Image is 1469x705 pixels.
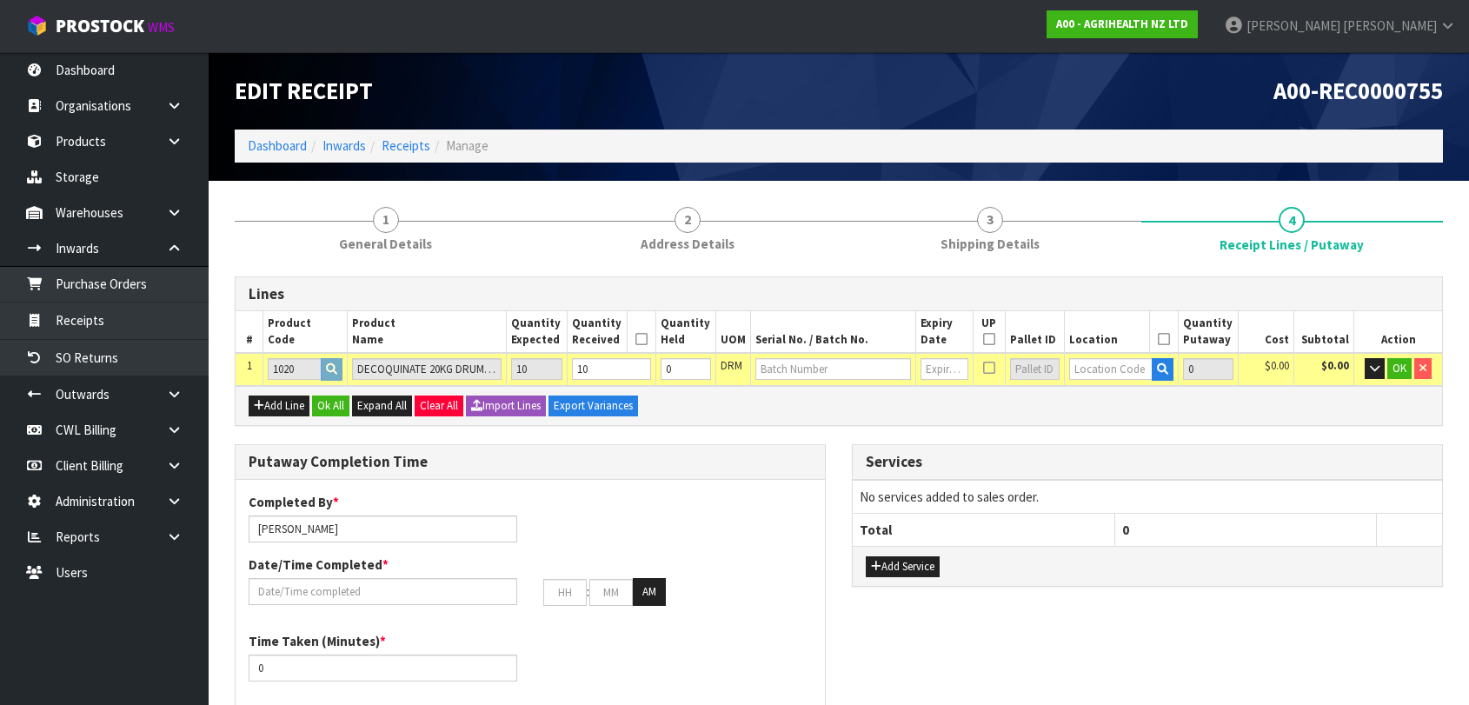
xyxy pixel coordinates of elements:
[675,207,701,233] span: 2
[921,358,968,380] input: Expiry Date
[1005,311,1064,353] th: Pallet ID
[587,578,589,606] td: :
[373,207,399,233] span: 1
[572,358,651,380] input: Received
[1354,311,1442,353] th: Action
[750,311,915,353] th: Serial No. / Batch No.
[543,579,587,606] input: HH
[1321,358,1349,373] strong: $0.00
[853,513,1114,546] th: Total
[1279,207,1305,233] span: 4
[382,137,430,154] a: Receipts
[339,235,432,253] span: General Details
[312,396,349,416] button: Ok All
[866,454,1429,470] h3: Services
[548,396,638,416] button: Export Variances
[1387,358,1412,379] button: OK
[446,137,489,154] span: Manage
[249,493,339,511] label: Completed By
[1393,361,1406,376] span: OK
[348,311,507,353] th: Product Name
[1246,17,1340,34] span: [PERSON_NAME]
[148,19,175,36] small: WMS
[977,207,1003,233] span: 3
[26,15,48,37] img: cube-alt.png
[1069,358,1153,380] input: Location Code
[1273,76,1443,105] span: A00-REC0000755
[352,396,412,416] button: Expand All
[249,454,812,470] h3: Putaway Completion Time
[322,137,366,154] a: Inwards
[915,311,973,353] th: Expiry Date
[721,358,742,373] span: DRM
[247,358,252,373] span: 1
[249,655,517,682] input: Time Taken
[589,579,633,606] input: MM
[1065,311,1150,353] th: Location
[1122,522,1129,538] span: 0
[1056,17,1188,31] strong: A00 - AGRIHEALTH NZ LTD
[248,137,307,154] a: Dashboard
[249,555,389,574] label: Date/Time Completed
[1239,311,1294,353] th: Cost
[263,311,348,353] th: Product Code
[249,632,386,650] label: Time Taken (Minutes)
[1010,358,1060,380] input: Pallet ID
[866,556,940,577] button: Add Service
[941,235,1040,253] span: Shipping Details
[507,311,567,353] th: Quantity Expected
[511,358,562,380] input: Expected
[655,311,715,353] th: Quantity Held
[235,76,373,105] span: Edit Receipt
[352,358,502,380] input: Product Name
[415,396,463,416] button: Clear All
[661,358,711,380] input: Held
[1220,236,1364,254] span: Receipt Lines / Putaway
[268,358,322,380] input: Product Code
[249,578,517,605] input: Date/Time completed
[1178,311,1238,353] th: Quantity Putaway
[641,235,734,253] span: Address Details
[633,578,666,606] button: AM
[357,398,407,413] span: Expand All
[853,480,1442,513] td: No services added to sales order.
[466,396,546,416] button: Import Lines
[1343,17,1437,34] span: [PERSON_NAME]
[1047,10,1198,38] a: A00 - AGRIHEALTH NZ LTD
[249,286,1429,303] h3: Lines
[755,358,911,380] input: Batch Number
[567,311,627,353] th: Quantity Received
[1294,311,1354,353] th: Subtotal
[56,15,144,37] span: ProStock
[1265,358,1289,373] span: $0.00
[236,311,263,353] th: #
[715,311,750,353] th: UOM
[249,396,309,416] button: Add Line
[1183,358,1233,380] input: Putaway
[973,311,1005,353] th: UP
